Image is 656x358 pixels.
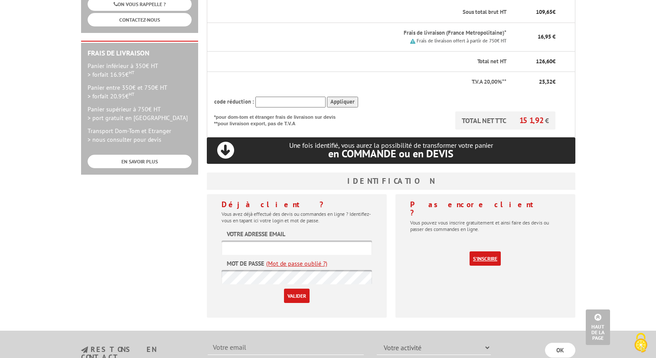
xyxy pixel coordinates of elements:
[227,230,285,238] label: Votre adresse email
[536,8,552,16] span: 109,65
[227,259,264,268] label: Mot de passe
[410,39,415,44] img: picto.png
[88,92,134,100] span: > forfait 20.95€
[207,141,575,159] p: Une fois identifié, vous aurez la possibilité de transformer votre panier
[88,114,188,122] span: > port gratuit en [GEOGRAPHIC_DATA]
[129,69,134,75] sup: HT
[266,259,327,268] a: (Mot de passe oublié ?)
[214,111,344,127] p: *pour dom-tom et étranger frais de livraison sur devis **pour livraison export, pas de T.V.A
[88,71,134,78] span: > forfait 16.95€
[539,78,552,85] span: 25,32
[410,219,561,232] p: Vous pouvez vous inscrire gratuitement et ainsi faire des devis ou passer des commandes en ligne.
[626,329,656,358] button: Cookies (fenêtre modale)
[586,309,610,345] a: Haut de la page
[630,332,652,354] img: Cookies (fenêtre modale)
[538,33,555,40] span: 16,95 €
[207,172,575,190] h3: Identification
[214,78,507,86] p: T.V.A 20,00%**
[208,340,364,355] input: Votre email
[88,127,192,144] p: Transport Dom-Tom et Etranger
[242,2,508,23] th: Sous total brut HT
[214,58,507,66] p: Total net HT
[470,251,501,266] a: S'inscrire
[327,97,358,107] input: Appliquer
[88,105,192,122] p: Panier supérieur à 750€ HT
[222,211,372,224] p: Vous avez déjà effectué des devis ou commandes en ligne ? Identifiez-vous en tapant ici votre log...
[88,49,192,57] h2: Frais de Livraison
[514,58,555,66] p: €
[129,91,134,97] sup: HT
[328,147,454,160] span: en COMMANDE ou en DEVIS
[88,136,161,143] span: > nous consulter pour devis
[410,200,561,218] h4: Pas encore client ?
[249,29,507,37] p: Frais de livraison (France Metropolitaine)*
[417,38,506,44] small: Frais de livraison offert à partir de 750€ HT
[514,8,555,16] p: €
[222,200,372,209] h4: Déjà client ?
[536,58,552,65] span: 126,60
[284,289,310,303] input: Valider
[88,62,192,79] p: Panier inférieur à 350€ HT
[88,83,192,101] p: Panier entre 350€ et 750€ HT
[88,13,192,26] a: CONTACTEZ-NOUS
[455,111,555,130] p: TOTAL NET TTC €
[214,98,254,105] span: code réduction :
[88,155,192,168] a: EN SAVOIR PLUS
[519,115,545,125] span: 151,92
[545,343,575,358] input: OK
[81,346,88,354] img: newsletter.jpg
[514,78,555,86] p: €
